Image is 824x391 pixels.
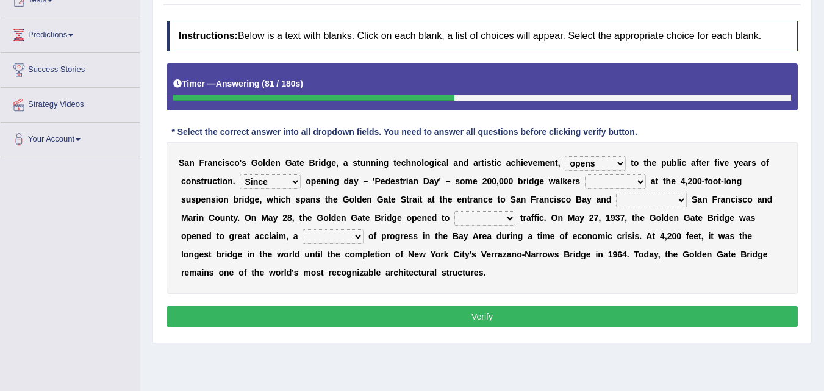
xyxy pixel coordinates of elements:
b: t [296,158,299,168]
b: d [767,195,773,204]
b: o [566,195,571,204]
b: b [234,195,239,204]
b: . [233,176,235,186]
b: l [446,158,449,168]
div: * Select the correct answer into all dropdown fields. You need to answer all questions before cli... [167,126,642,138]
b: o [417,158,422,168]
b: , [259,195,262,204]
b: S [401,195,406,204]
b: n [275,158,281,168]
b: o [349,195,355,204]
b: t [481,158,484,168]
b: t [699,158,702,168]
b: r [706,158,709,168]
b: t [498,195,501,204]
b: 0 [692,176,697,186]
b: o [234,158,240,168]
b: l [263,158,265,168]
b: u [667,158,672,168]
b: G [251,158,258,168]
b: d [244,195,249,204]
a: Your Account [1,123,140,153]
b: c [212,176,217,186]
b: w [549,176,556,186]
b: s [738,195,743,204]
b: G [377,195,384,204]
b: – [446,176,451,186]
b: F [712,195,718,204]
b: r [409,195,412,204]
b: e [299,158,304,168]
b: p [196,195,201,204]
b: i [242,195,245,204]
b: s [242,158,246,168]
b: n [329,176,334,186]
b: p [661,158,667,168]
b: n [601,195,606,204]
b: e [316,176,321,186]
b: t [217,176,220,186]
b: r [470,195,473,204]
b: t [393,158,396,168]
b: i [417,195,420,204]
b: d [344,176,349,186]
b: t [555,158,558,168]
b: t [420,195,423,204]
b: e [201,195,206,204]
b: a [697,195,702,204]
h4: Below is a text with blanks. Click on each blank, a list of choices will appear. Select the appro... [167,21,798,51]
b: g [384,158,389,168]
b: r [193,213,196,223]
b: , [496,176,499,186]
b: a [384,195,389,204]
b: e [532,158,537,168]
b: u [207,176,213,186]
b: i [736,195,738,204]
b: a [453,158,458,168]
b: d [464,158,469,168]
b: t [718,176,721,186]
b: t [388,195,391,204]
b: n [189,158,195,168]
b: r [204,176,207,186]
b: t [631,158,634,168]
b: r [403,176,406,186]
b: F [531,195,536,204]
b: S [511,195,516,204]
b: t [201,176,204,186]
a: Strategy Videos [1,88,140,118]
b: o [186,176,192,186]
b: k [562,176,567,186]
b: t [406,195,409,204]
b: n [378,158,384,168]
b: f [696,158,699,168]
b: a [582,195,587,204]
b: n [199,213,204,223]
b: i [526,176,529,186]
b: t [440,195,443,204]
b: a [349,176,354,186]
b: l [724,176,726,186]
b: h [273,195,279,204]
b: t [655,176,658,186]
b: o [258,158,263,168]
b: e [701,158,706,168]
b: b [672,158,677,168]
b: r [536,195,539,204]
b: c [511,158,516,168]
b: s [181,195,186,204]
b: a [306,195,310,204]
b: n [702,195,708,204]
b: e [381,176,385,186]
b: r [748,158,751,168]
b: n [365,158,371,168]
b: e [671,176,676,186]
b: c [731,195,736,204]
b: 4 [681,176,686,186]
b: d [357,195,362,204]
b: h [328,195,334,204]
b: 0 [504,176,509,186]
b: a [427,195,432,204]
b: 0 [509,176,514,186]
b: i [216,195,218,204]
